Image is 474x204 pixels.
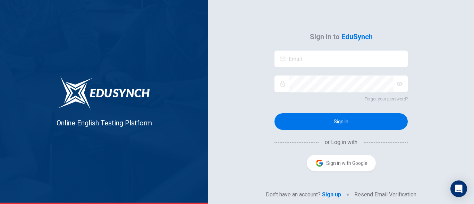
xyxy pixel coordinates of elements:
p: Sign up [322,190,341,199]
button: Sign In [274,113,408,130]
input: Email [289,51,408,68]
a: Forgot your password? [274,95,408,103]
button: Sign in with Google [307,155,376,171]
strong: EduSynch [341,33,373,41]
span: Online English Testing Platform [57,119,152,127]
p: Don't have an account? [266,190,321,199]
h4: Sign in to [274,31,408,42]
a: Sign up [321,190,341,199]
img: logo [58,76,150,110]
a: Resend Email Verification [354,190,416,199]
span: or Log in with [319,138,363,147]
div: Open Intercom Messenger [450,180,467,197]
